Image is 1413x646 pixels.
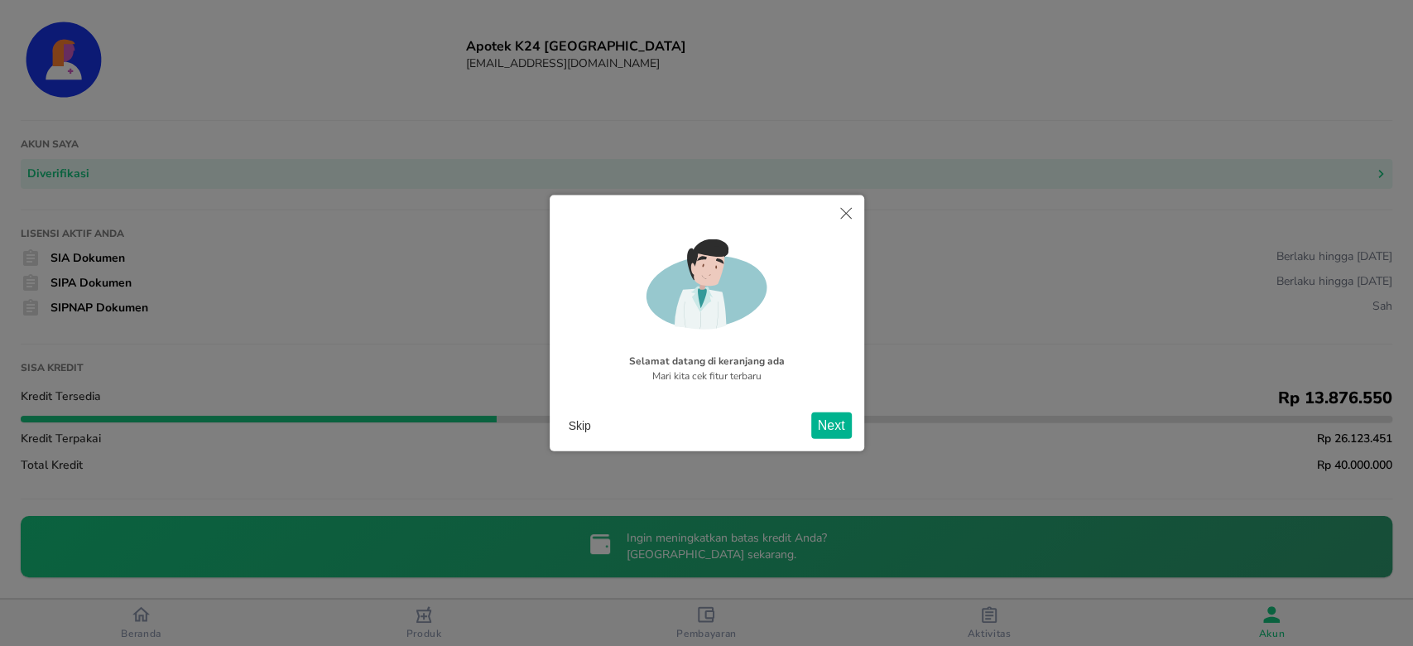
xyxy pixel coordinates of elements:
button: Next [811,412,852,438]
button: Close [828,195,864,234]
p: Selamat datang di keranjang ada [570,340,843,368]
p: Mari kita cek fitur terbaru [570,368,843,383]
img: Pharmacy [642,239,771,335]
button: Skip [562,412,598,437]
